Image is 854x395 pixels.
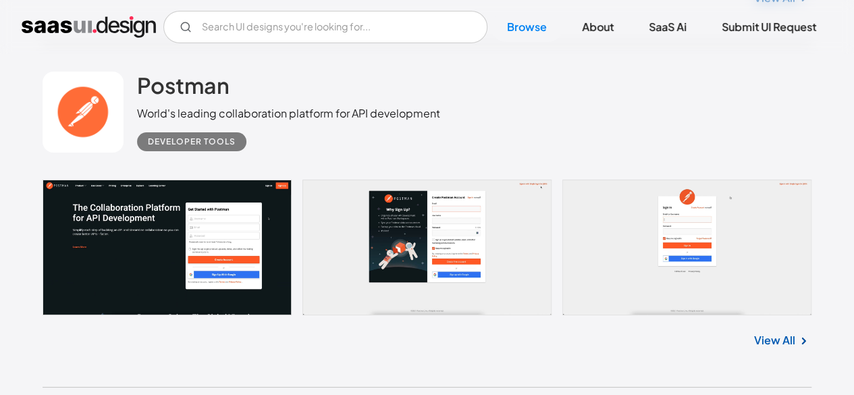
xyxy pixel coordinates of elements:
[491,12,563,42] a: Browse
[705,12,832,42] a: Submit UI Request
[148,134,236,150] div: Developer tools
[22,16,156,38] a: home
[137,72,230,105] a: Postman
[163,11,487,43] input: Search UI designs you're looking for...
[163,11,487,43] form: Email Form
[566,12,630,42] a: About
[137,72,230,99] h2: Postman
[754,332,795,348] a: View All
[633,12,703,42] a: SaaS Ai
[137,105,440,122] div: World's leading collaboration platform for API development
